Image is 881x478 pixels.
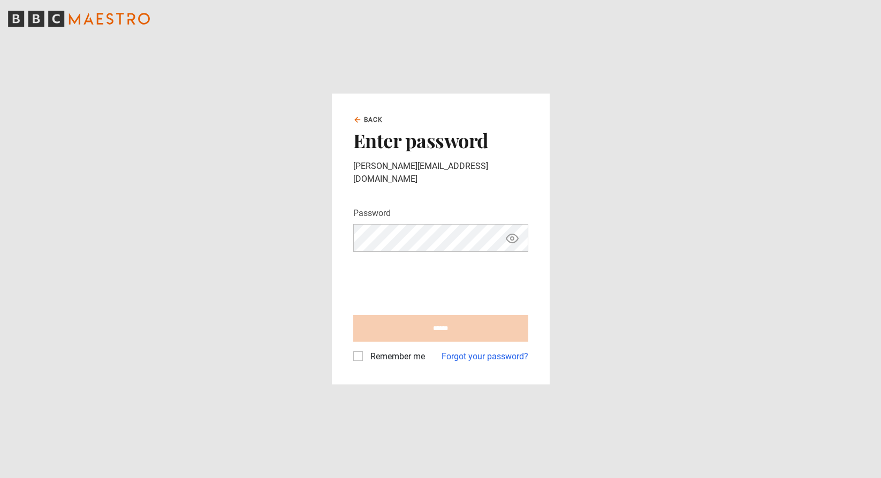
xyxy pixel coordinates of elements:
h2: Enter password [353,129,528,151]
span: Back [364,115,383,125]
label: Remember me [366,350,425,363]
a: Back [353,115,383,125]
label: Password [353,207,391,220]
iframe: reCAPTCHA [353,260,516,302]
p: [PERSON_NAME][EMAIL_ADDRESS][DOMAIN_NAME] [353,160,528,186]
a: Forgot your password? [442,350,528,363]
button: Show password [503,229,521,248]
svg: BBC Maestro [8,11,150,27]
